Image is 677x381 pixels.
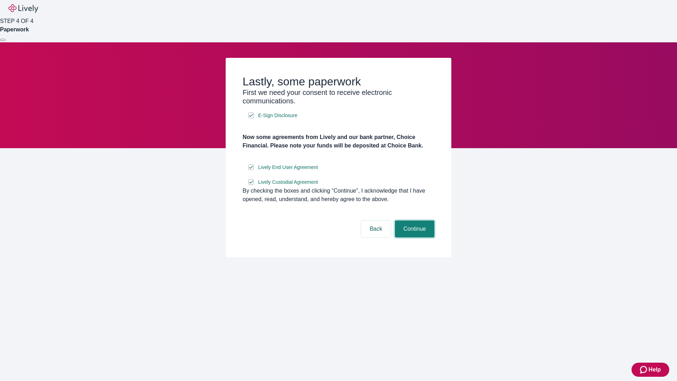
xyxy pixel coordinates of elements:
h4: Now some agreements from Lively and our bank partner, Choice Financial. Please note your funds wi... [243,133,434,150]
svg: Zendesk support icon [640,365,648,374]
button: Back [361,220,391,237]
span: Lively Custodial Agreement [258,179,318,186]
span: Help [648,365,661,374]
button: Zendesk support iconHelp [632,363,669,377]
div: By checking the boxes and clicking “Continue", I acknowledge that I have opened, read, understand... [243,187,434,204]
a: e-sign disclosure document [257,163,319,172]
h2: Lastly, some paperwork [243,75,434,88]
a: e-sign disclosure document [257,178,319,187]
span: E-Sign Disclosure [258,112,297,119]
img: Lively [8,4,38,13]
h3: First we need your consent to receive electronic communications. [243,88,434,105]
a: e-sign disclosure document [257,111,299,120]
span: Lively End User Agreement [258,164,318,171]
button: Continue [395,220,434,237]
